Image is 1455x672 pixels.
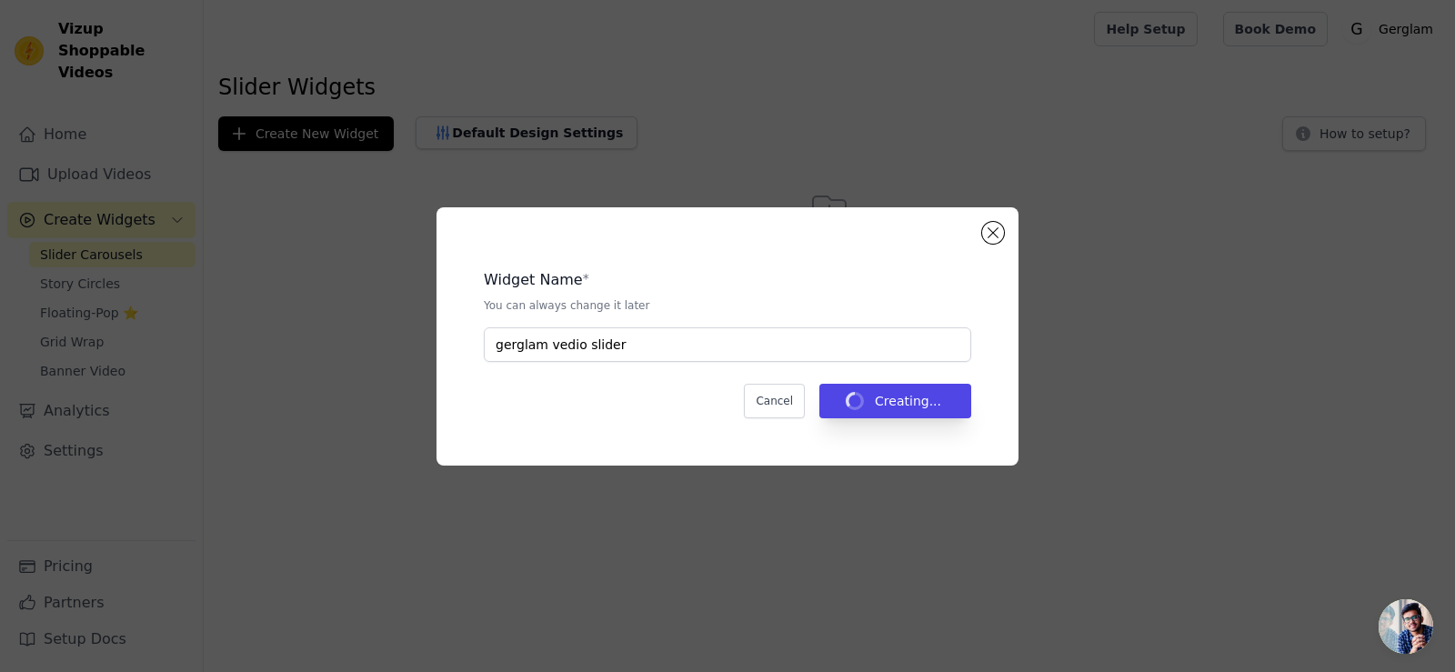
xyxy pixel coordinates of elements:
[982,222,1004,244] button: Close modal
[744,384,805,418] button: Cancel
[484,298,971,313] p: You can always change it later
[484,269,583,291] legend: Widget Name
[819,384,971,418] button: Creating...
[1379,599,1433,654] div: Open chat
